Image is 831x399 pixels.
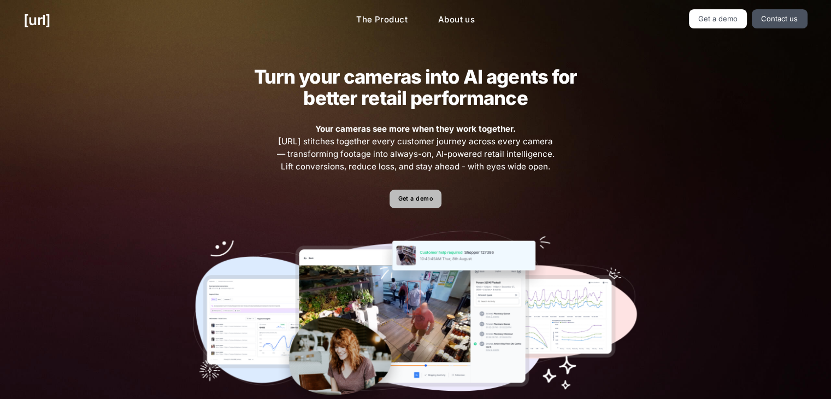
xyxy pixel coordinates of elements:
a: About us [429,9,484,31]
a: [URL] [23,9,50,31]
span: [URL] stitches together every customer journey across every camera — transforming footage into al... [275,123,556,173]
a: The Product [347,9,416,31]
a: Get a demo [390,190,441,209]
a: Contact us [752,9,808,28]
a: Get a demo [689,9,747,28]
strong: Your cameras see more when they work together. [315,124,516,134]
h2: Turn your cameras into AI agents for better retail performance [237,66,594,109]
